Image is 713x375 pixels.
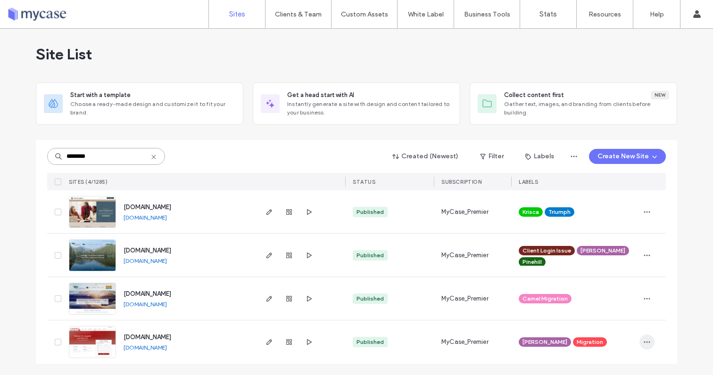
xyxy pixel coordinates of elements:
span: LABELS [519,179,538,185]
a: [DOMAIN_NAME] [124,344,167,351]
label: Sites [229,10,245,18]
div: Published [356,338,384,346]
span: Krisca [522,208,539,216]
span: Start with a template [70,90,131,100]
span: Gather text, images, and branding from clients before building. [504,100,669,117]
div: Published [356,294,384,303]
span: Choose a ready-made design and customize it to fit your brand. [70,100,235,117]
span: MyCase_Premier [441,337,489,347]
span: MyCase_Premier [441,207,489,217]
label: Custom Assets [341,10,388,18]
span: SITES (4/1285) [69,179,108,185]
a: [DOMAIN_NAME] [124,257,167,264]
div: Collect content firstNewGather text, images, and branding from clients before building. [470,82,677,125]
a: [DOMAIN_NAME] [124,334,171,341]
div: Published [356,251,384,260]
span: STATUS [353,179,375,185]
span: Client Login Issue [522,246,571,255]
span: [PERSON_NAME] [522,338,567,346]
span: SUBSCRIPTION [441,179,481,185]
button: Created (Newest) [384,149,467,164]
span: MyCase_Premier [441,294,489,303]
span: Migration [577,338,603,346]
div: Published [356,208,384,216]
span: Site List [36,45,92,64]
a: [DOMAIN_NAME] [124,290,171,297]
button: Create New Site [589,149,666,164]
label: Resources [589,10,621,18]
span: MyCase_Premier [441,251,489,260]
a: [DOMAIN_NAME] [124,214,167,221]
label: Stats [539,10,557,18]
span: [PERSON_NAME] [580,246,625,255]
span: Get a head start with AI [287,90,354,100]
span: Help [22,7,41,15]
span: Triumph [548,208,571,216]
label: Business Tools [464,10,510,18]
span: Collect content first [504,90,564,100]
div: Start with a templateChoose a ready-made design and customize it to fit your brand. [36,82,243,125]
a: [DOMAIN_NAME] [124,247,171,254]
a: [DOMAIN_NAME] [124,204,171,211]
button: Filter [471,149,513,164]
span: Pinehill [522,258,542,266]
span: Instantly generate a site with design and content tailored to your business. [287,100,452,117]
label: Help [650,10,664,18]
a: [DOMAIN_NAME] [124,301,167,308]
label: Clients & Team [275,10,322,18]
button: Labels [517,149,563,164]
label: White Label [408,10,444,18]
span: Camel Migration [522,294,568,303]
div: New [651,91,669,99]
div: Get a head start with AIInstantly generate a site with design and content tailored to your business. [253,82,460,125]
